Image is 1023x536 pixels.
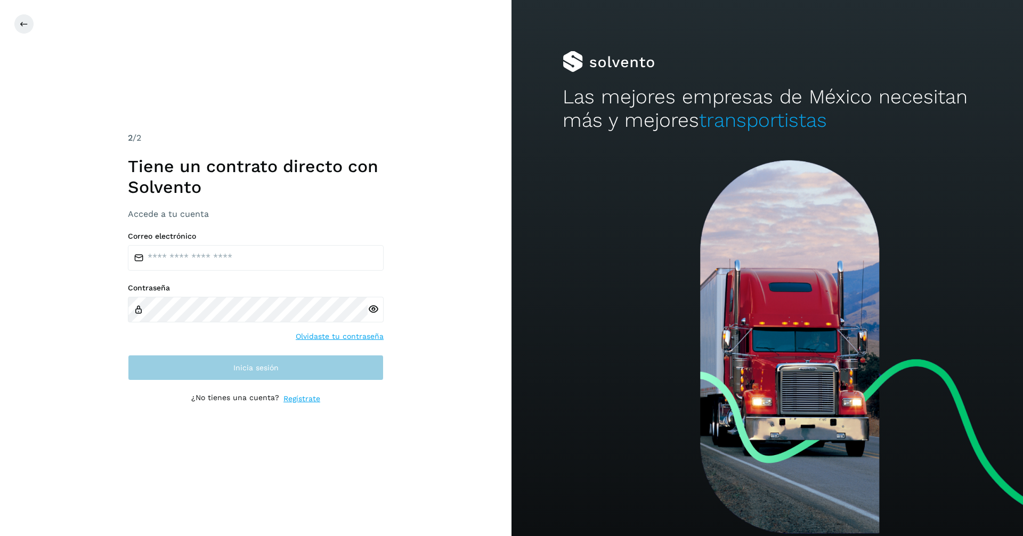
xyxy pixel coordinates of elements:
a: Olvidaste tu contraseña [296,331,384,342]
p: ¿No tienes una cuenta? [191,393,279,404]
h3: Accede a tu cuenta [128,209,384,219]
label: Correo electrónico [128,232,384,241]
div: /2 [128,132,384,144]
span: Inicia sesión [233,364,279,371]
h2: Las mejores empresas de México necesitan más y mejores [563,85,972,133]
a: Regístrate [283,393,320,404]
button: Inicia sesión [128,355,384,380]
span: transportistas [699,109,827,132]
label: Contraseña [128,283,384,293]
h1: Tiene un contrato directo con Solvento [128,156,384,197]
span: 2 [128,133,133,143]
